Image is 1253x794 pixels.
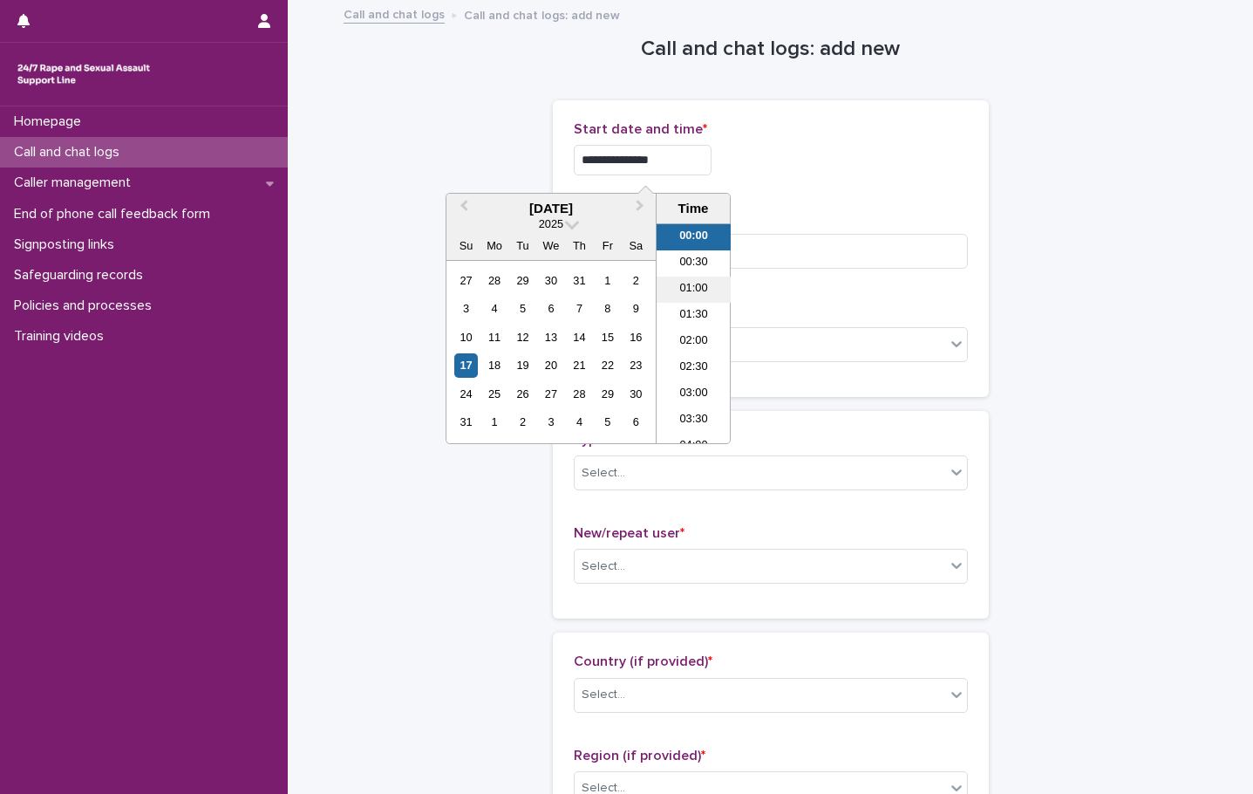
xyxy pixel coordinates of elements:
[657,224,731,250] li: 00:00
[511,410,535,434] div: Choose Tuesday, September 2nd, 2025
[511,269,535,292] div: Choose Tuesday, July 29th, 2025
[446,201,656,216] div: [DATE]
[596,269,619,292] div: Choose Friday, August 1st, 2025
[582,464,625,483] div: Select...
[539,297,562,320] div: Choose Wednesday, August 6th, 2025
[568,410,591,434] div: Choose Thursday, September 4th, 2025
[539,325,562,349] div: Choose Wednesday, August 13th, 2025
[596,325,619,349] div: Choose Friday, August 15th, 2025
[582,558,625,576] div: Select...
[7,113,95,130] p: Homepage
[539,410,562,434] div: Choose Wednesday, September 3rd, 2025
[482,297,506,320] div: Choose Monday, August 4th, 2025
[568,269,591,292] div: Choose Thursday, July 31st, 2025
[482,353,506,377] div: Choose Monday, August 18th, 2025
[596,234,619,257] div: Fr
[657,355,731,381] li: 02:30
[624,382,648,406] div: Choose Saturday, August 30th, 2025
[624,410,648,434] div: Choose Saturday, September 6th, 2025
[511,382,535,406] div: Choose Tuesday, August 26th, 2025
[553,37,989,62] h1: Call and chat logs: add new
[482,382,506,406] div: Choose Monday, August 25th, 2025
[657,381,731,407] li: 03:00
[452,266,650,436] div: month 2025-08
[7,206,224,222] p: End of phone call feedback form
[482,325,506,349] div: Choose Monday, August 11th, 2025
[482,410,506,434] div: Choose Monday, September 1st, 2025
[624,269,648,292] div: Choose Saturday, August 2nd, 2025
[624,325,648,349] div: Choose Saturday, August 16th, 2025
[454,382,478,406] div: Choose Sunday, August 24th, 2025
[511,325,535,349] div: Choose Tuesday, August 12th, 2025
[454,410,478,434] div: Choose Sunday, August 31st, 2025
[596,410,619,434] div: Choose Friday, September 5th, 2025
[7,175,145,191] p: Caller management
[344,3,445,24] a: Call and chat logs
[568,382,591,406] div: Choose Thursday, August 28th, 2025
[454,297,478,320] div: Choose Sunday, August 3rd, 2025
[568,325,591,349] div: Choose Thursday, August 14th, 2025
[657,303,731,329] li: 01:30
[596,353,619,377] div: Choose Friday, August 22nd, 2025
[657,407,731,434] li: 03:30
[7,144,133,161] p: Call and chat logs
[657,329,731,355] li: 02:00
[7,267,157,284] p: Safeguarding records
[482,234,506,257] div: Mo
[574,749,705,763] span: Region (if provided)
[14,57,153,92] img: rhQMoQhaT3yELyF149Cw
[7,328,118,345] p: Training videos
[464,4,620,24] p: Call and chat logs: add new
[7,236,128,253] p: Signposting links
[574,654,712,668] span: Country (if provided)
[511,234,535,257] div: Tu
[624,234,648,257] div: Sa
[448,195,476,223] button: Previous Month
[628,195,656,223] button: Next Month
[454,353,478,377] div: Choose Sunday, August 17th, 2025
[539,382,562,406] div: Choose Wednesday, August 27th, 2025
[657,277,731,303] li: 01:00
[624,353,648,377] div: Choose Saturday, August 23rd, 2025
[454,269,478,292] div: Choose Sunday, July 27th, 2025
[454,325,478,349] div: Choose Sunday, August 10th, 2025
[661,201,725,216] div: Time
[482,269,506,292] div: Choose Monday, July 28th, 2025
[596,297,619,320] div: Choose Friday, August 8th, 2025
[624,297,648,320] div: Choose Saturday, August 9th, 2025
[539,234,562,257] div: We
[582,686,625,704] div: Select...
[574,526,684,540] span: New/repeat user
[539,353,562,377] div: Choose Wednesday, August 20th, 2025
[596,382,619,406] div: Choose Friday, August 29th, 2025
[568,297,591,320] div: Choose Thursday, August 7th, 2025
[511,353,535,377] div: Choose Tuesday, August 19th, 2025
[657,434,731,460] li: 04:00
[657,250,731,277] li: 00:30
[7,298,166,314] p: Policies and processes
[568,234,591,257] div: Th
[539,269,562,292] div: Choose Wednesday, July 30th, 2025
[568,353,591,377] div: Choose Thursday, August 21st, 2025
[539,217,563,230] span: 2025
[511,297,535,320] div: Choose Tuesday, August 5th, 2025
[574,122,707,136] span: Start date and time
[454,234,478,257] div: Su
